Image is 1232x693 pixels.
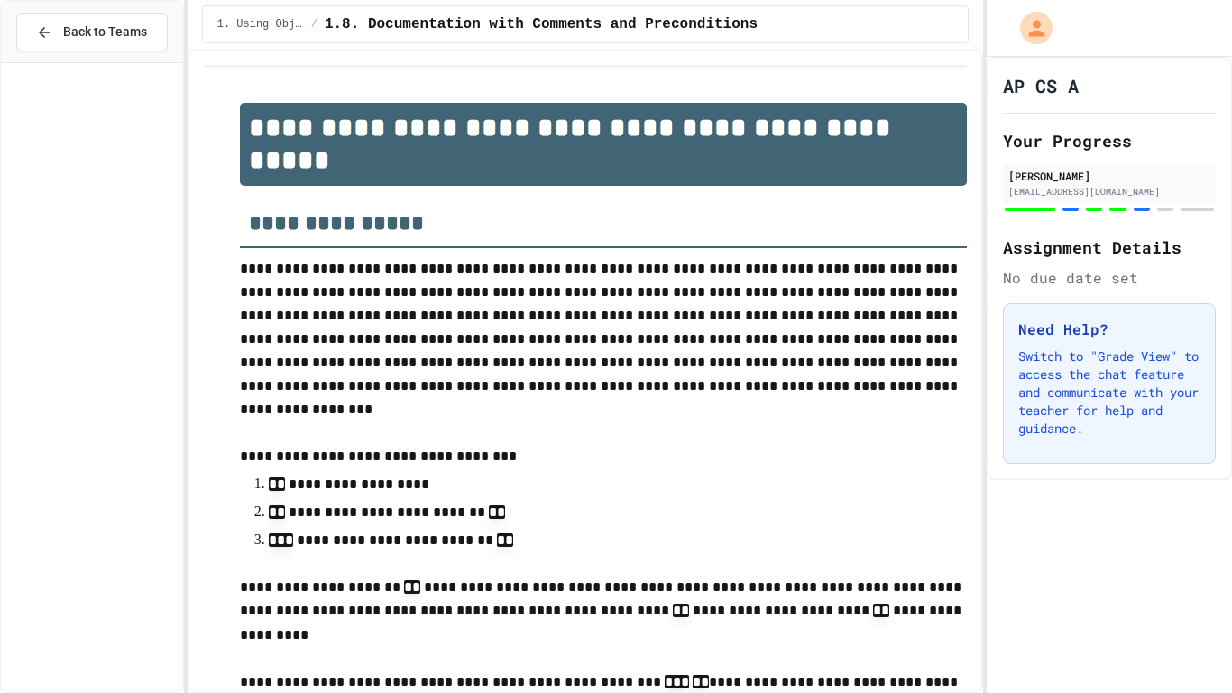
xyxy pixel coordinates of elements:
[1018,347,1200,438] p: Switch to "Grade View" to access the chat feature and communicate with your teacher for help and ...
[325,14,758,35] span: 1.8. Documentation with Comments and Preconditions
[1003,73,1079,98] h1: AP CS A
[1008,168,1210,184] div: [PERSON_NAME]
[1018,319,1200,340] h3: Need Help?
[1082,542,1214,619] iframe: chat widget
[1003,235,1216,260] h2: Assignment Details
[16,13,168,51] button: Back to Teams
[1001,7,1057,49] div: My Account
[311,17,317,32] span: /
[1156,621,1214,675] iframe: chat widget
[1003,128,1216,153] h2: Your Progress
[63,23,147,42] span: Back to Teams
[1008,185,1210,199] div: [EMAIL_ADDRESS][DOMAIN_NAME]
[217,17,304,32] span: 1. Using Objects and Methods
[1003,267,1216,289] div: No due date set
